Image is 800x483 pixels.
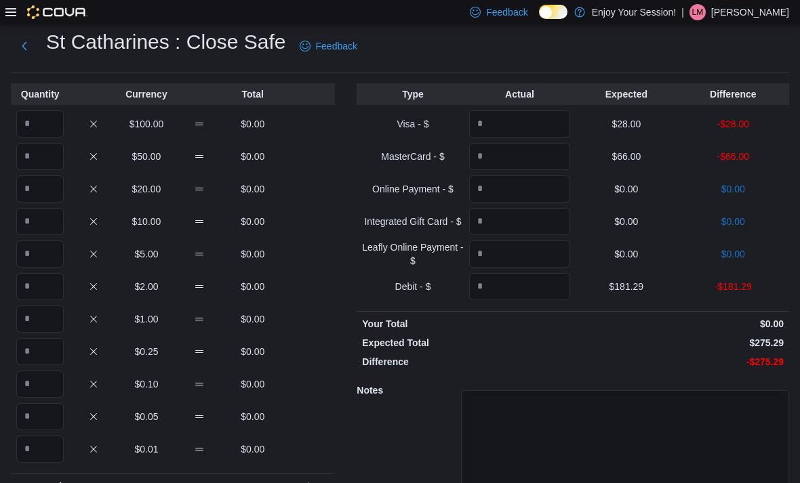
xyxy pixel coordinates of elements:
p: $0.00 [576,182,677,196]
img: Cova [27,5,87,19]
p: $0.00 [683,215,784,228]
input: Quantity [469,110,570,138]
p: $0.00 [576,317,784,331]
p: MasterCard - $ [362,150,463,163]
input: Quantity [469,143,570,170]
p: $0.00 [229,345,277,358]
p: $1.00 [123,312,170,326]
p: -$66.00 [683,150,784,163]
p: $0.05 [123,410,170,423]
p: $0.00 [229,442,277,456]
input: Quantity [469,208,570,235]
p: Currency [123,87,170,101]
p: -$181.29 [683,280,784,293]
p: Debit - $ [362,280,463,293]
input: Quantity [16,208,64,235]
input: Quantity [469,240,570,268]
p: $0.00 [229,247,277,261]
p: $28.00 [576,117,677,131]
span: Feedback [486,5,527,19]
input: Quantity [16,436,64,463]
p: $181.29 [576,280,677,293]
span: LM [692,4,704,20]
p: $0.00 [229,117,277,131]
p: Difference [683,87,784,101]
p: $20.00 [123,182,170,196]
p: $0.00 [229,182,277,196]
p: Expected [576,87,677,101]
p: [PERSON_NAME] [711,4,789,20]
p: $0.00 [576,247,677,261]
input: Quantity [16,371,64,398]
input: Quantity [16,240,64,268]
p: $0.00 [683,182,784,196]
p: $2.00 [123,280,170,293]
p: Type [362,87,463,101]
input: Quantity [16,110,64,138]
input: Quantity [16,143,64,170]
p: Integrated Gift Card - $ [362,215,463,228]
p: Quantity [16,87,64,101]
p: | [681,4,684,20]
p: $50.00 [123,150,170,163]
span: Feedback [316,39,357,53]
input: Quantity [16,403,64,430]
div: Leia Mahoney [689,4,706,20]
p: $0.25 [123,345,170,358]
h1: St Catharines : Close Safe [46,28,286,56]
p: $10.00 [123,215,170,228]
p: Online Payment - $ [362,182,463,196]
h5: Notes [357,377,458,404]
p: -$275.29 [576,355,784,369]
p: $0.00 [229,312,277,326]
p: $0.00 [576,215,677,228]
input: Dark Mode [539,5,567,19]
input: Quantity [16,306,64,333]
p: Expected Total [362,336,570,350]
span: Dark Mode [539,19,540,20]
p: $0.01 [123,442,170,456]
p: $0.00 [229,410,277,423]
input: Quantity [469,175,570,203]
input: Quantity [16,338,64,365]
input: Quantity [16,273,64,300]
p: $0.00 [229,215,277,228]
p: $66.00 [576,150,677,163]
p: $0.00 [683,247,784,261]
input: Quantity [469,273,570,300]
p: Visa - $ [362,117,463,131]
p: Leafly Online Payment - $ [362,240,463,268]
p: $275.29 [576,336,784,350]
input: Quantity [16,175,64,203]
p: $5.00 [123,247,170,261]
p: $0.00 [229,377,277,391]
p: $0.00 [229,150,277,163]
p: Your Total [362,317,570,331]
p: Enjoy Your Session! [592,4,677,20]
p: Total [229,87,277,101]
p: Difference [362,355,570,369]
p: Actual [469,87,570,101]
p: $100.00 [123,117,170,131]
a: Feedback [294,33,363,60]
button: Next [11,33,38,60]
p: $0.00 [229,280,277,293]
p: $0.10 [123,377,170,391]
p: -$28.00 [683,117,784,131]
